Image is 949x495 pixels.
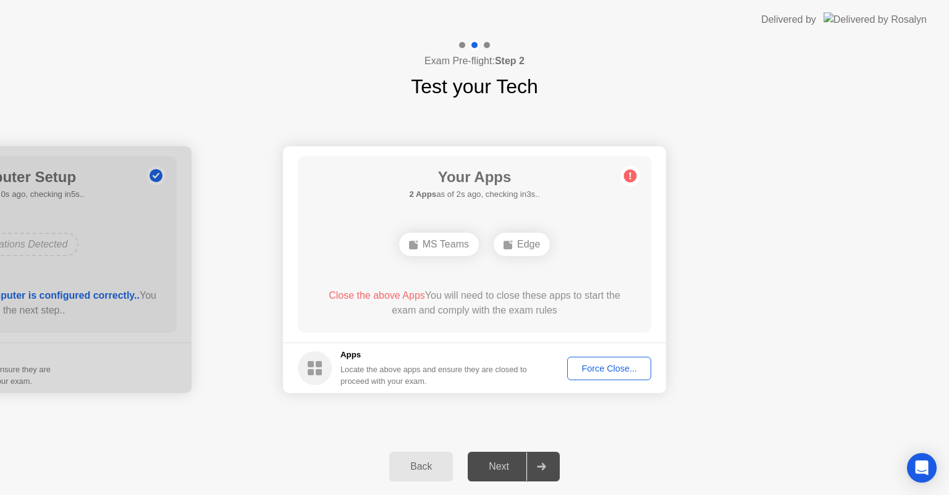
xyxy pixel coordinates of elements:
div: Next [471,461,526,472]
div: Back [393,461,449,472]
div: Delivered by [761,12,816,27]
h1: Test your Tech [411,72,538,101]
b: 2 Apps [409,189,436,199]
div: Edge [494,233,550,256]
h1: Your Apps [409,166,539,188]
button: Force Close... [567,357,651,380]
button: Back [389,452,453,481]
span: Close the above Apps [329,290,425,301]
h5: as of 2s ago, checking in3s.. [409,188,539,201]
div: Open Intercom Messenger [907,453,937,483]
img: Delivered by Rosalyn [824,12,927,27]
div: MS Teams [399,233,479,256]
h4: Exam Pre-flight: [424,54,525,69]
h5: Apps [340,349,528,361]
button: Next [468,452,560,481]
div: You will need to close these apps to start the exam and comply with the exam rules [316,288,634,318]
div: Locate the above apps and ensure they are closed to proceed with your exam. [340,364,528,387]
b: Step 2 [495,56,525,66]
div: Force Close... [572,364,647,373]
